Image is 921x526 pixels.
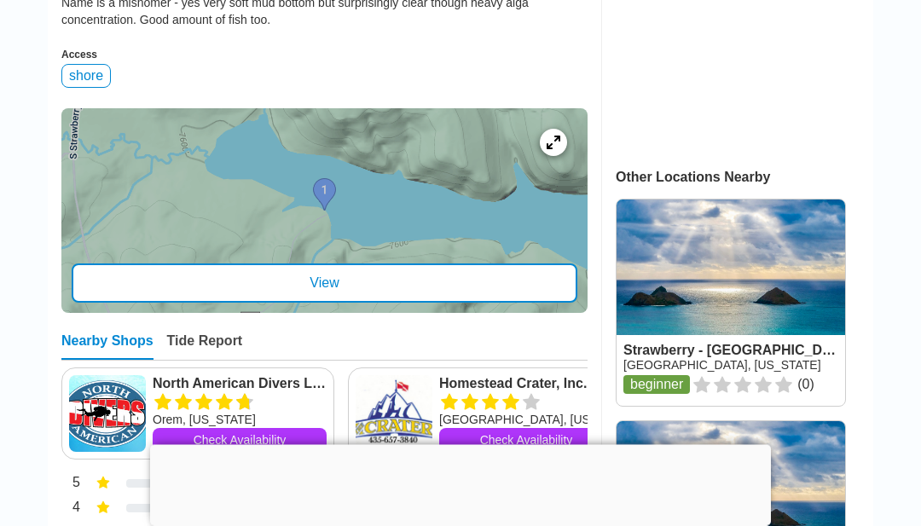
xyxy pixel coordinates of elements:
a: Check Availability [439,429,613,453]
div: Nearby Shops [61,334,153,361]
div: 4 [61,499,80,521]
img: Homestead Crater, Inc. [356,376,432,453]
div: View [72,264,577,303]
iframe: Advertisement [150,445,771,522]
a: North American Divers LLC [153,376,327,393]
div: shore [61,65,111,89]
div: Access [61,49,588,61]
a: Check Availability [153,429,327,453]
div: Tide Report [167,334,243,361]
div: [GEOGRAPHIC_DATA], [US_STATE] [439,412,613,429]
img: North American Divers LLC [69,376,146,453]
a: Homestead Crater, Inc. [439,376,613,393]
div: 5 [61,474,80,496]
a: entry mapView [61,109,588,314]
div: Other Locations Nearby [616,171,873,186]
div: Orem, [US_STATE] [153,412,327,429]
